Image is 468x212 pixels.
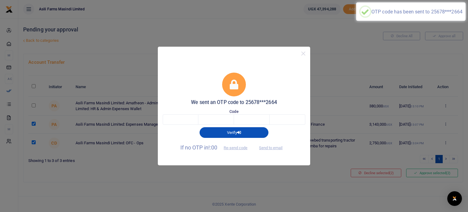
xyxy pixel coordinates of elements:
label: Code [229,109,238,115]
div: Open Intercom Messenger [447,191,462,206]
button: Verify [200,127,268,138]
button: Close [299,49,308,58]
h5: We sent an OTP code to 25678***2664 [163,99,305,106]
span: If no OTP in [180,144,253,151]
span: !:00 [208,144,217,151]
div: OTP code has been sent to 25678***2664 [371,9,463,15]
